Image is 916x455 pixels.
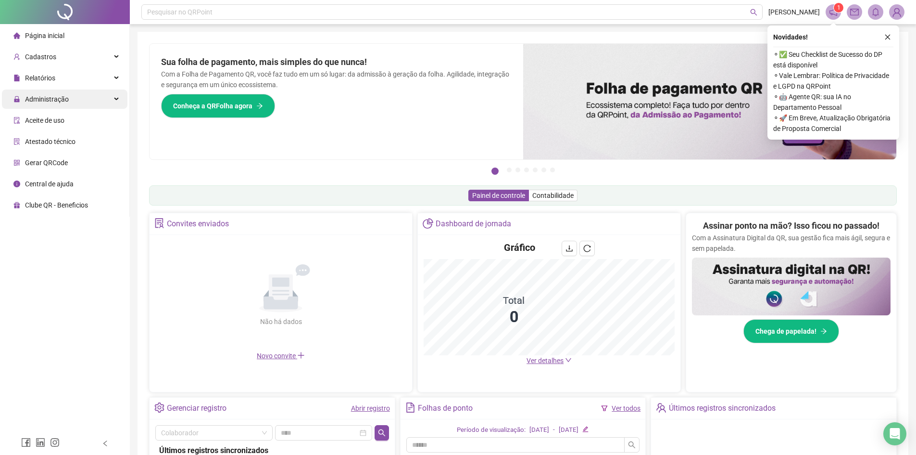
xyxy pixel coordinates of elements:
span: Atestado técnico [25,138,75,145]
button: 4 [524,168,529,172]
span: Aceite de uso [25,117,64,124]
img: banner%2F8d14a306-6205-4263-8e5b-06e9a85ad873.png [523,44,897,159]
div: Não há dados [237,316,325,327]
span: solution [13,138,20,145]
div: [DATE] [529,425,549,435]
div: Open Intercom Messenger [883,422,906,445]
div: Gerenciar registro [167,400,226,416]
span: bell [871,8,880,16]
span: Novo convite [257,352,305,360]
span: Clube QR - Beneficios [25,201,88,209]
span: Novidades ! [773,32,808,42]
a: Ver detalhes down [527,357,572,364]
span: [PERSON_NAME] [768,7,820,17]
span: Conheça a QRFolha agora [173,101,252,111]
span: search [750,9,757,16]
span: Cadastros [25,53,56,61]
sup: 1 [834,3,843,13]
div: Últimos registros sincronizados [669,400,776,416]
span: left [102,440,109,447]
span: down [565,357,572,364]
span: search [628,441,636,449]
button: 1 [491,168,499,175]
span: user-add [13,53,20,60]
span: instagram [50,438,60,447]
p: Com a Folha de Pagamento QR, você faz tudo em um só lugar: da admissão à geração da folha. Agilid... [161,69,512,90]
span: search [378,429,386,437]
span: lock [13,96,20,103]
span: solution [154,218,164,228]
button: Conheça a QRFolha agora [161,94,275,118]
span: arrow-right [820,328,827,335]
span: qrcode [13,159,20,166]
span: Gerar QRCode [25,159,68,167]
span: 1 [837,4,841,11]
div: Folhas de ponto [418,400,473,416]
span: setting [154,403,164,413]
div: Convites enviados [167,216,229,232]
span: Contabilidade [532,192,574,199]
span: Relatórios [25,74,55,82]
span: Página inicial [25,32,64,39]
h2: Assinar ponto na mão? Isso ficou no passado! [703,219,879,233]
span: download [565,245,573,252]
span: close [884,34,891,40]
span: notification [829,8,838,16]
div: Dashboard de jornada [436,216,511,232]
span: mail [850,8,859,16]
button: 2 [507,168,512,172]
span: ⚬ 🤖 Agente QR: sua IA no Departamento Pessoal [773,91,893,113]
div: [DATE] [559,425,578,435]
span: gift [13,202,20,208]
div: Período de visualização: [457,425,526,435]
span: ⚬ 🚀 Em Breve, Atualização Obrigatória de Proposta Comercial [773,113,893,134]
span: arrow-right [256,103,263,109]
span: Chega de papelada! [755,326,816,337]
button: 3 [515,168,520,172]
span: Ver detalhes [527,357,564,364]
span: ⚬ ✅ Seu Checklist de Sucesso do DP está disponível [773,49,893,70]
span: linkedin [36,438,45,447]
span: info-circle [13,181,20,187]
span: edit [582,426,589,432]
span: reload [583,245,591,252]
span: audit [13,117,20,124]
button: Chega de papelada! [743,319,839,343]
button: 5 [533,168,538,172]
span: file [13,75,20,81]
span: file-text [405,403,415,413]
button: 6 [541,168,546,172]
img: banner%2F02c71560-61a6-44d4-94b9-c8ab97240462.png [692,258,891,315]
span: Painel de controle [472,192,525,199]
span: facebook [21,438,31,447]
h4: Gráfico [504,241,535,254]
span: team [656,403,666,413]
span: pie-chart [423,218,433,228]
span: home [13,32,20,39]
button: 7 [550,168,555,172]
a: Ver todos [612,404,640,412]
div: - [553,425,555,435]
span: plus [297,351,305,359]
img: 27097 [890,5,904,19]
span: filter [601,405,608,412]
a: Abrir registro [351,404,390,412]
p: Com a Assinatura Digital da QR, sua gestão fica mais ágil, segura e sem papelada. [692,233,891,254]
h2: Sua folha de pagamento, mais simples do que nunca! [161,55,512,69]
span: ⚬ Vale Lembrar: Política de Privacidade e LGPD na QRPoint [773,70,893,91]
span: Central de ajuda [25,180,74,188]
span: Administração [25,95,69,103]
